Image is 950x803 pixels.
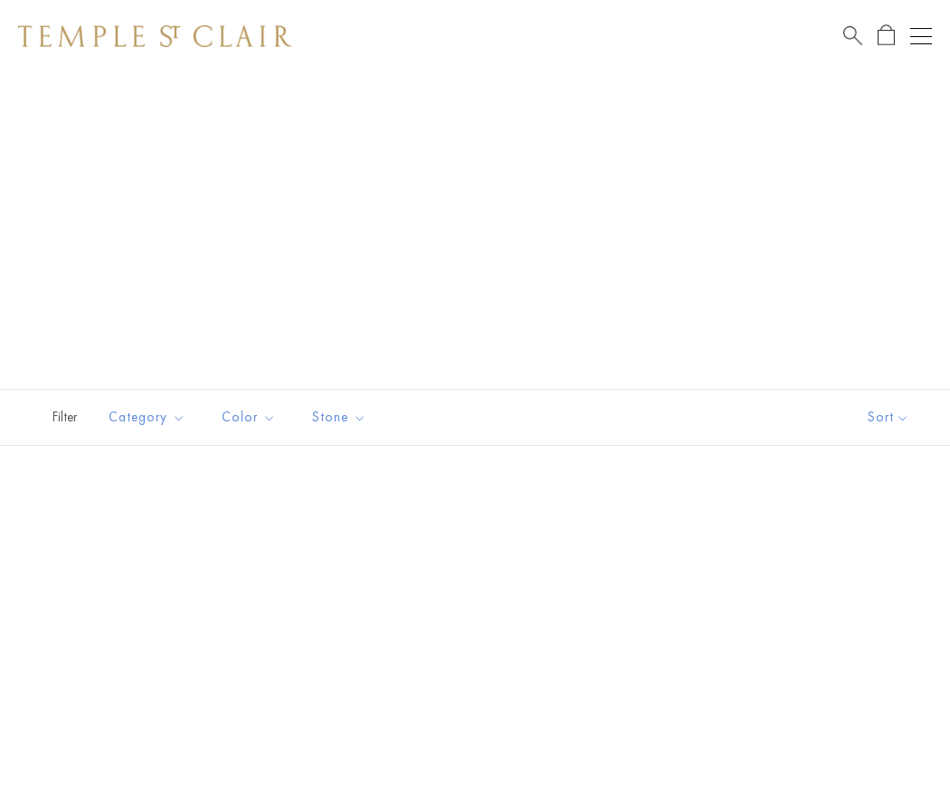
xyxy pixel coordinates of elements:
[95,397,199,438] button: Category
[910,25,932,47] button: Open navigation
[827,390,950,445] button: Show sort by
[303,406,380,429] span: Stone
[100,406,199,429] span: Category
[299,397,380,438] button: Stone
[843,24,862,47] a: Search
[878,24,895,47] a: Open Shopping Bag
[213,406,290,429] span: Color
[18,25,291,47] img: Temple St. Clair
[208,397,290,438] button: Color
